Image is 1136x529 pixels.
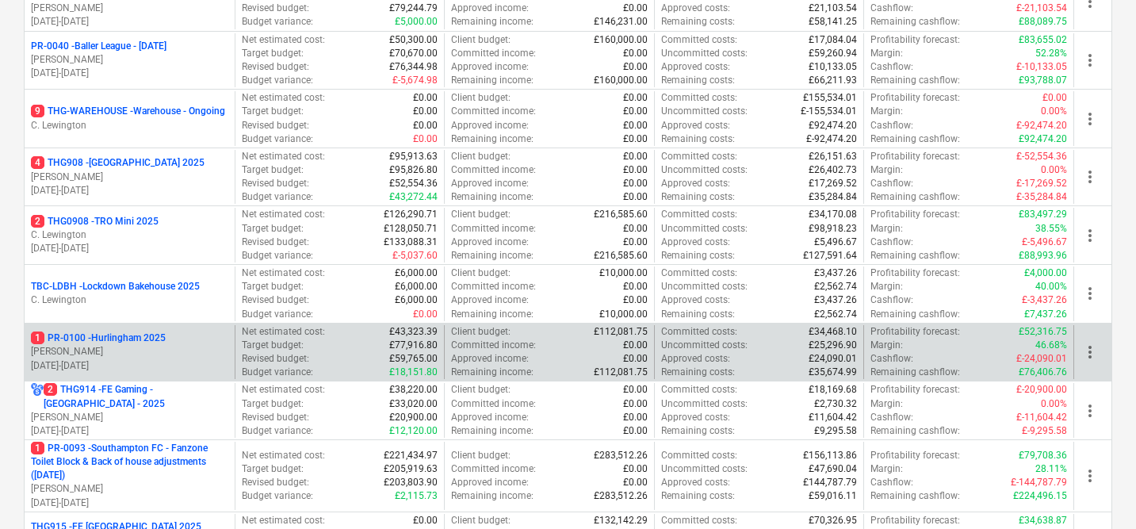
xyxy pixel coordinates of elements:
[242,119,309,132] p: Revised budget :
[242,280,304,293] p: Target budget :
[870,383,960,397] p: Profitability forecast :
[870,236,913,249] p: Cashflow :
[44,383,228,410] p: THG914 - FE Gaming - [GEOGRAPHIC_DATA] - 2025
[389,366,438,379] p: £18,151.80
[31,2,228,15] p: [PERSON_NAME]
[661,366,735,379] p: Remaining costs :
[242,249,313,263] p: Budget variance :
[389,60,438,74] p: £76,344.98
[806,132,857,146] p: £-92,474.20
[413,105,438,118] p: £0.00
[661,325,737,339] p: Committed costs :
[242,33,325,47] p: Net estimated cost :
[242,208,325,221] p: Net estimated cost :
[31,332,44,344] span: 1
[242,411,309,424] p: Revised budget :
[623,280,648,293] p: £0.00
[599,266,648,280] p: £10,000.00
[451,222,536,236] p: Committed income :
[451,91,511,105] p: Client budget :
[389,190,438,204] p: £43,272.44
[392,74,438,87] p: £-5,674.98
[623,105,648,118] p: £0.00
[1042,91,1067,105] p: £0.00
[870,308,960,321] p: Remaining cashflow :
[623,190,648,204] p: £0.00
[451,308,534,321] p: Remaining income :
[242,236,309,249] p: Revised budget :
[870,449,960,462] p: Profitability forecast :
[870,91,960,105] p: Profitability forecast :
[661,47,748,60] p: Uncommitted costs :
[451,33,511,47] p: Client budget :
[870,2,913,15] p: Cashflow :
[1024,308,1067,321] p: £7,437.26
[31,40,228,80] div: PR-0040 -Baller League - [DATE][PERSON_NAME][DATE]-[DATE]
[31,67,228,80] p: [DATE] - [DATE]
[623,411,648,424] p: £0.00
[661,339,748,352] p: Uncommitted costs :
[623,339,648,352] p: £0.00
[451,15,534,29] p: Remaining income :
[31,359,228,373] p: [DATE] - [DATE]
[1035,339,1067,352] p: 46.68%
[451,177,529,190] p: Approved income :
[395,266,438,280] p: £6,000.00
[870,366,960,379] p: Remaining cashflow :
[451,119,529,132] p: Approved income :
[594,325,648,339] p: £112,081.75
[31,293,228,307] p: C. Lewington
[623,177,648,190] p: £0.00
[661,449,737,462] p: Committed costs :
[1057,453,1136,529] div: Chat Widget
[451,280,536,293] p: Committed income :
[594,74,648,87] p: £160,000.00
[1019,15,1067,29] p: £88,089.75
[1019,33,1067,47] p: £83,655.02
[384,222,438,236] p: £128,050.71
[870,325,960,339] p: Profitability forecast :
[242,74,313,87] p: Budget variance :
[623,236,648,249] p: £0.00
[31,442,228,510] div: 1PR-0093 -Southampton FC - Fanzone Toilet Block & Back of house adjustments ([DATE])[PERSON_NAME]...
[451,266,511,280] p: Client budget :
[31,215,228,255] div: 2THG0908 -TRO Mini 2025C. Lewington[DATE]-[DATE]
[1016,411,1067,424] p: £-11,604.42
[384,208,438,221] p: £126,290.71
[809,119,857,132] p: £92,474.20
[242,47,304,60] p: Target budget :
[870,119,913,132] p: Cashflow :
[242,15,313,29] p: Budget variance :
[623,91,648,105] p: £0.00
[870,397,903,411] p: Margin :
[31,280,228,307] div: TBC-LDBH -Lockdown Bakehouse 2025C. Lewington
[1081,226,1100,245] span: more_vert
[870,293,913,307] p: Cashflow :
[31,442,228,482] p: PR-0093 - Southampton FC - Fanzone Toilet Block & Back of house adjustments ([DATE])
[661,33,737,47] p: Committed costs :
[31,424,228,438] p: [DATE] - [DATE]
[809,411,857,424] p: £11,604.42
[661,163,748,177] p: Uncommitted costs :
[661,293,730,307] p: Approved costs :
[31,105,228,132] div: 9THG-WAREHOUSE -Warehouse - OngoingC. Lewington
[389,177,438,190] p: £52,554.36
[1035,280,1067,293] p: 40.00%
[384,449,438,462] p: £221,434.97
[1019,366,1067,379] p: £76,406.76
[31,53,228,67] p: [PERSON_NAME]
[661,177,730,190] p: Approved costs :
[31,105,225,118] p: THG-WAREHOUSE - Warehouse - Ongoing
[31,156,228,197] div: 4THG908 -[GEOGRAPHIC_DATA] 2025[PERSON_NAME][DATE]-[DATE]
[623,222,648,236] p: £0.00
[661,2,730,15] p: Approved costs :
[1022,293,1067,307] p: £-3,437.26
[1081,167,1100,186] span: more_vert
[1081,51,1100,70] span: more_vert
[451,208,511,221] p: Client budget :
[389,397,438,411] p: £33,020.00
[661,91,737,105] p: Committed costs :
[31,156,44,169] span: 4
[661,105,748,118] p: Uncommitted costs :
[413,308,438,321] p: £0.00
